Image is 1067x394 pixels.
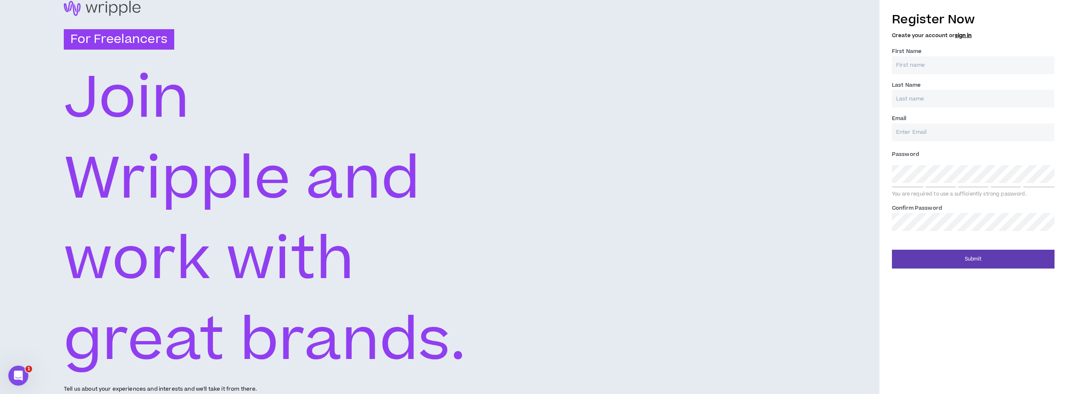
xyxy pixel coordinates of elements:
[64,218,354,302] text: work with
[64,385,257,393] p: Tell us about your experiences and interests and we'll take it from there.
[64,299,467,383] text: great brands.
[892,123,1054,141] input: Enter Email
[955,32,972,39] a: sign in
[892,90,1054,108] input: Last name
[892,33,1054,38] h5: Create your account or
[892,191,1054,198] div: You are required to use a sufficiently strong password.
[892,11,1054,28] h3: Register Now
[892,151,919,158] span: Password
[64,29,174,50] h3: For Freelancers
[892,78,921,92] label: Last Name
[8,366,28,386] iframe: Intercom live chat
[64,57,190,141] text: Join
[64,138,421,221] text: Wripple and
[892,250,1054,269] button: Submit
[25,366,32,372] span: 1
[892,56,1054,74] input: First name
[892,201,942,215] label: Confirm Password
[892,45,922,58] label: First Name
[892,112,907,125] label: Email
